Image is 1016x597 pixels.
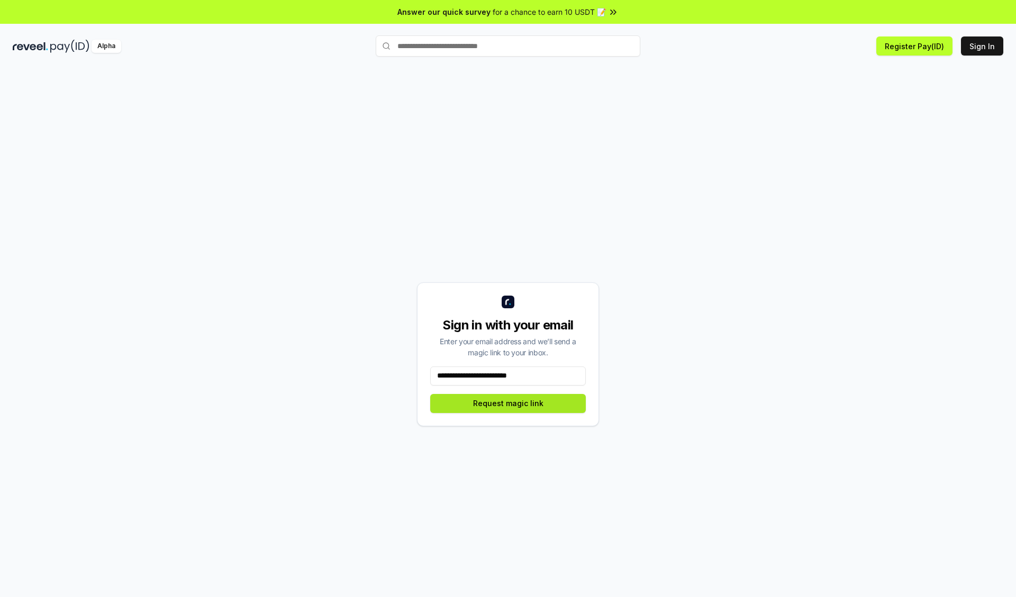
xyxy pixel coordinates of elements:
button: Register Pay(ID) [876,36,952,56]
button: Sign In [961,36,1003,56]
div: Sign in with your email [430,317,586,334]
span: Answer our quick survey [397,6,491,17]
span: for a chance to earn 10 USDT 📝 [493,6,606,17]
img: reveel_dark [13,40,48,53]
img: logo_small [502,296,514,308]
div: Alpha [92,40,121,53]
img: pay_id [50,40,89,53]
button: Request magic link [430,394,586,413]
div: Enter your email address and we’ll send a magic link to your inbox. [430,336,586,358]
